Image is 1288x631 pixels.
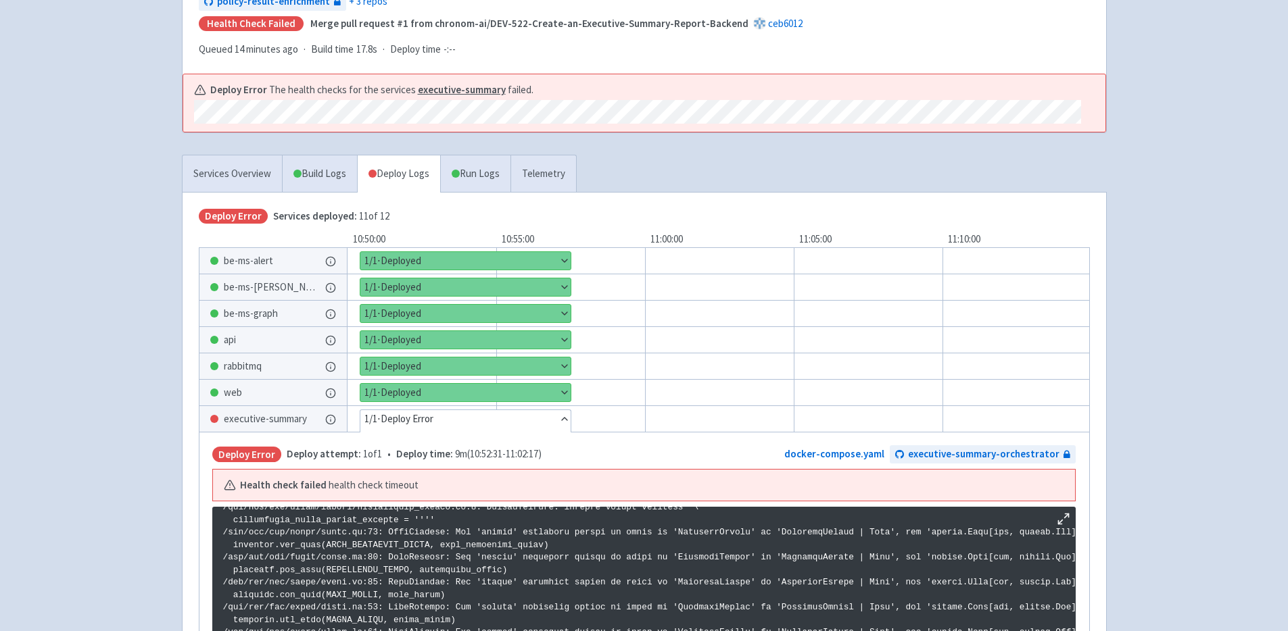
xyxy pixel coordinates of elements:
a: Telemetry [510,155,576,193]
div: 10:50:00 [348,232,496,247]
span: web [224,385,242,401]
a: ceb6012 [768,17,803,30]
div: 11:10:00 [943,232,1091,247]
a: executive-summary-orchestrator [890,445,1076,463]
span: executive-summary [224,411,307,427]
span: 1 of 1 [287,447,382,462]
strong: Merge pull request #1 from chronom-ai/DEV-522-Create-an-Executive-Summary-Report-Backend [310,17,748,30]
span: Deploy time: [396,447,453,460]
span: Deploy time [390,42,441,57]
span: be-ms-alert [224,253,273,269]
span: 9m ( 10:52:31 - 11:02:17 ) [396,447,542,462]
span: be-ms-[PERSON_NAME] [224,280,320,295]
span: -:-- [444,42,456,57]
b: Deploy Error [210,82,267,98]
a: Build Logs [283,155,357,193]
a: docker-compose.yaml [784,447,884,460]
div: Health check failed [199,16,304,32]
span: Deploy Error [199,209,268,224]
span: executive-summary-orchestrator [908,447,1059,462]
span: Services deployed: [273,209,357,222]
span: 11 of 12 [273,209,389,224]
span: Deploy Error [212,447,281,462]
span: api [224,332,236,348]
a: executive-summary [418,83,506,96]
span: Deploy attempt: [287,447,361,460]
button: Maximize log window [1057,512,1070,526]
span: • [287,447,542,462]
span: Queued [199,43,298,55]
div: 10:55:00 [496,232,645,247]
b: Health check failed [240,478,327,493]
span: be-ms-graph [224,306,278,322]
a: Services Overview [183,155,282,193]
div: 11:05:00 [794,232,943,247]
span: health check timeout [329,478,419,493]
div: 11:00:00 [645,232,794,247]
a: Run Logs [440,155,510,193]
div: · · [199,42,464,57]
span: rabbitmq [224,359,262,374]
span: The health checks for the services failed. [269,82,533,98]
time: 14 minutes ago [235,43,298,55]
a: Deploy Logs [357,155,440,193]
span: Build time [311,42,354,57]
span: 17.8s [356,42,377,57]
